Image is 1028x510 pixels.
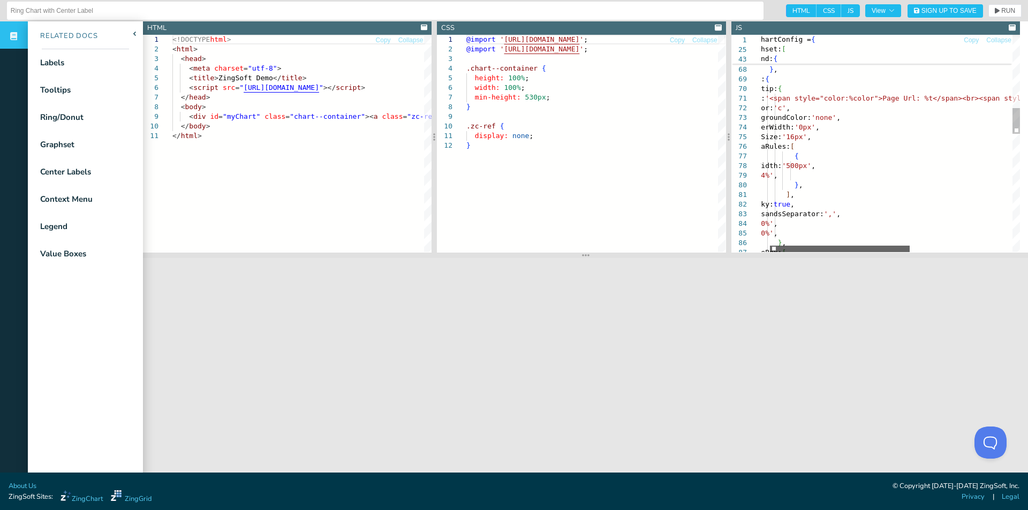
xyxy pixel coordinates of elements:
div: Related Docs [28,31,98,42]
span: ' [580,45,584,53]
span: width: [475,83,500,92]
div: 8 [143,102,158,112]
span: , [811,162,815,170]
span: } [466,103,471,111]
span: script [336,83,361,92]
span: title [193,74,214,82]
span: , [836,113,841,121]
span: height: [475,74,504,82]
div: 5 [143,73,158,83]
div: 8 [437,102,452,112]
iframe: Toggle Customer Support [974,427,1007,459]
span: </ [181,93,190,101]
span: , [773,219,777,227]
span: } [795,181,799,189]
span: html [181,132,198,140]
div: 75 [731,132,747,142]
div: 85 [731,229,747,238]
span: 1 [731,35,747,45]
span: maxWidth: [744,162,782,170]
span: html [177,45,193,53]
span: > [198,132,202,140]
span: [URL][DOMAIN_NAME] [504,45,580,53]
span: { [811,35,815,43]
button: Collapse [692,35,718,45]
button: Collapse [986,35,1012,45]
span: , [786,104,790,112]
span: min-height: [475,93,521,101]
span: } [466,141,471,149]
span: JS [841,4,860,17]
span: ; [546,93,550,101]
span: [ [782,45,786,53]
div: 9 [143,112,158,121]
span: display: [475,132,509,140]
a: About Us [9,481,36,491]
span: > [303,74,307,82]
span: HTML [786,4,817,17]
span: 43 [731,55,747,64]
span: title [282,74,303,82]
span: body [185,103,201,111]
span: '16px' [782,133,807,141]
span: = [218,112,223,120]
span: ' [500,35,504,43]
span: > [277,64,282,72]
span: ; [525,74,530,82]
div: Graphset [40,139,74,151]
span: ',' [823,210,836,218]
div: 2 [143,44,158,54]
span: '500px' [782,162,811,170]
span: [URL][DOMAIN_NAME] [504,35,580,43]
span: Copy [376,37,391,43]
span: html [210,35,226,43]
span: id [210,112,218,120]
div: 79 [731,171,747,180]
span: > [361,83,365,92]
span: | [993,492,994,502]
div: 83 [731,209,747,219]
span: mediaRules: [744,142,790,150]
span: graphset: [744,45,782,53]
input: Untitled Demo [11,2,760,19]
button: Collapse [398,35,424,45]
span: { [765,75,769,83]
span: , [782,239,786,247]
div: 69 [731,74,747,84]
div: Context Menu [40,193,93,205]
span: .zc-ref [466,122,496,130]
span: , [773,229,777,237]
span: Copy [670,37,685,43]
button: Sign Up to Save [908,4,983,18]
span: ' [500,45,504,53]
span: </ [172,132,181,140]
span: class [382,112,403,120]
span: } [769,65,774,73]
div: 4 [437,64,452,73]
div: 71 [731,94,747,103]
div: 72 [731,103,747,113]
span: ; [530,132,534,140]
span: 100% [504,83,521,92]
div: 2 [437,44,452,54]
span: body [189,122,206,130]
span: < [172,45,177,53]
span: > [193,45,198,53]
span: borderWidth: [744,123,795,131]
span: '<span style="color:%color">Page Url: %t</span><br [765,94,974,102]
span: fontSize: [744,133,782,141]
span: charset [214,64,244,72]
span: head [185,55,201,63]
div: © Copyright [DATE]-[DATE] ZingSoft, Inc. [893,481,1019,492]
span: { [773,55,777,63]
div: JS [736,23,742,33]
span: 'none' [811,113,836,121]
span: > [202,55,206,63]
span: < [189,112,193,120]
div: HTML [147,23,167,33]
span: { [500,122,504,130]
span: "utf-8" [248,64,277,72]
div: 84 [731,219,747,229]
div: 74 [731,123,747,132]
span: head [189,93,206,101]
